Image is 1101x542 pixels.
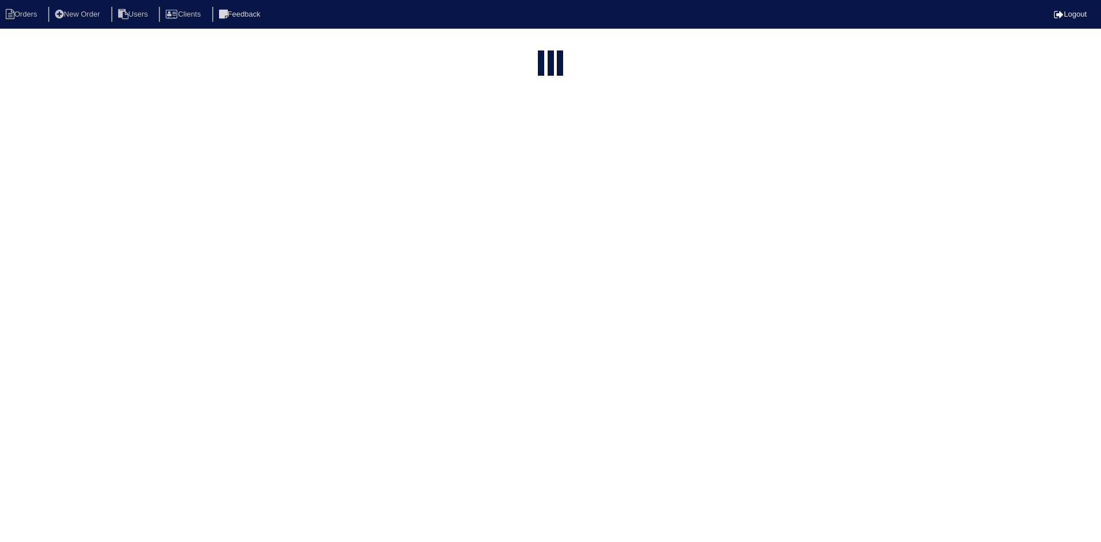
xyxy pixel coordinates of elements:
li: Users [111,7,157,22]
a: Users [111,10,157,18]
li: Clients [159,7,210,22]
a: Logout [1054,10,1087,18]
div: loading... [548,50,554,78]
a: New Order [48,10,109,18]
li: Feedback [212,7,270,22]
li: New Order [48,7,109,22]
a: Clients [159,10,210,18]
